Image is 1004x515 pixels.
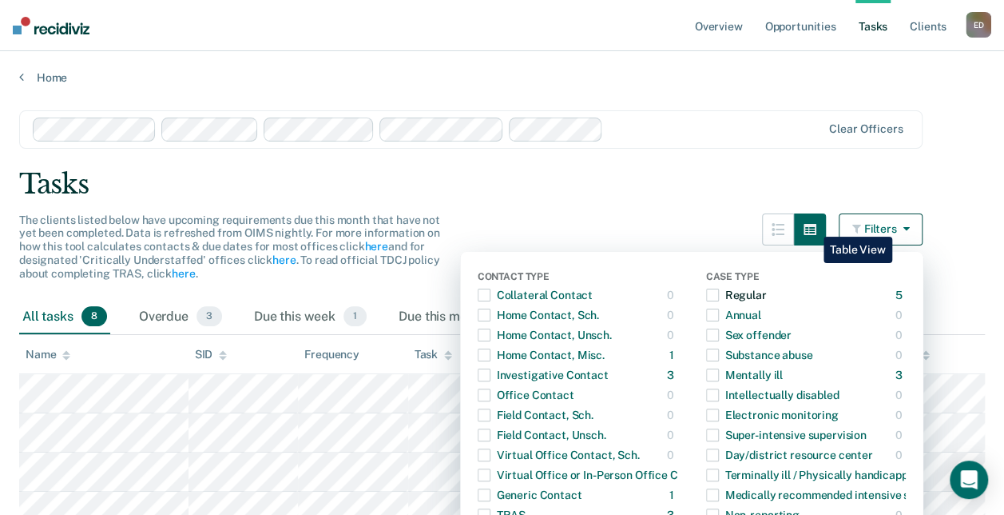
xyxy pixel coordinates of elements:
[706,362,783,388] div: Mentally ill
[895,402,906,428] div: 0
[26,348,70,361] div: Name
[667,302,677,328] div: 0
[706,342,813,368] div: Substance abuse
[272,254,296,266] a: here
[667,362,677,388] div: 3
[706,442,873,468] div: Day/district resource center
[667,422,677,448] div: 0
[251,300,370,335] div: Due this week1
[669,342,677,368] div: 1
[706,422,867,448] div: Super-intensive supervision
[13,17,89,34] img: Recidiviz
[895,442,906,468] div: 0
[706,462,921,488] div: Terminally ill / Physically handicapped
[478,462,712,488] div: Virtual Office or In-Person Office Contact
[478,362,609,388] div: Investigative Contact
[667,282,677,308] div: 0
[829,122,903,136] div: Clear officers
[343,306,367,327] span: 1
[395,300,522,335] div: Due this month4
[895,282,906,308] div: 5
[895,362,906,388] div: 3
[950,461,988,499] div: Open Intercom Messenger
[667,442,677,468] div: 0
[895,342,906,368] div: 0
[136,300,225,335] div: Overdue3
[895,322,906,348] div: 0
[478,402,593,428] div: Field Contact, Sch.
[304,348,359,361] div: Frequency
[19,70,985,85] a: Home
[478,322,612,348] div: Home Contact, Unsch.
[895,382,906,408] div: 0
[195,348,228,361] div: SID
[478,382,574,408] div: Office Contact
[966,12,991,38] div: E D
[706,382,839,408] div: Intellectually disabled
[478,482,582,508] div: Generic Contact
[478,302,599,328] div: Home Contact, Sch.
[415,348,452,361] div: Task
[895,422,906,448] div: 0
[706,302,761,328] div: Annual
[478,422,606,448] div: Field Contact, Unsch.
[81,306,107,327] span: 8
[196,306,222,327] span: 3
[478,442,640,468] div: Virtual Office Contact, Sch.
[966,12,991,38] button: ED
[706,271,906,285] div: Case Type
[478,271,677,285] div: Contact Type
[669,482,677,508] div: 1
[667,322,677,348] div: 0
[706,322,792,348] div: Sex offender
[895,302,906,328] div: 0
[667,402,677,428] div: 0
[706,282,767,308] div: Regular
[19,300,110,335] div: All tasks8
[478,342,605,368] div: Home Contact, Misc.
[839,214,923,246] button: Filters
[19,214,440,280] span: The clients listed below have upcoming requirements due this month that have not yet been complet...
[478,282,593,308] div: Collateral Contact
[172,267,195,280] a: here
[706,482,962,508] div: Medically recommended intensive supervision
[667,382,677,408] div: 0
[364,240,387,253] a: here
[19,168,985,201] div: Tasks
[706,402,839,428] div: Electronic monitoring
